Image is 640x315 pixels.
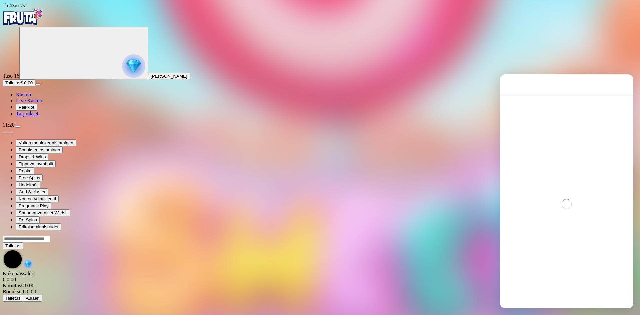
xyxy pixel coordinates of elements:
button: Palkkiot [16,104,37,111]
span: Palkkiot [19,105,34,110]
span: Ruoka [19,168,32,173]
button: next slide [8,132,13,134]
div: € 0.00 [3,277,637,283]
button: Aulaan [23,295,42,302]
button: Tippuvat symbolit [16,160,56,167]
span: Voiton moninkertaistaminen [19,140,73,145]
img: reward-icon [23,259,33,269]
a: Tarjoukset [16,111,38,116]
span: Bonuksen ostaminen [19,147,60,152]
span: Hedelmät [19,182,38,187]
button: menu [35,83,41,85]
div: Game menu content [3,271,637,302]
span: Drops & Wins [19,154,46,159]
div: Game menu [3,242,637,271]
span: Talletus [5,296,20,301]
button: Talletus [3,242,23,249]
div: Kokonaissaldo [3,271,637,283]
span: 11:20 [3,122,15,128]
span: Kotiutus [3,283,21,288]
nav: Primary [3,9,637,117]
span: Tippuvat symbolit [19,161,53,166]
span: Aulaan [26,296,40,301]
button: Free Spins [16,174,43,181]
button: menu [15,126,20,128]
nav: Main menu [3,92,637,117]
button: prev slide [3,132,8,134]
button: [PERSON_NAME] [148,73,190,79]
span: Bonukset [3,289,23,294]
button: Talletusplus icon€ 0.00 [3,79,35,86]
div: € 0.00 [3,289,637,295]
span: Korkea volatiliteetti [19,196,56,201]
button: reward progress [19,27,148,79]
div: € 0.00 [3,283,637,289]
button: Ruoka [16,167,34,174]
button: Korkea volatiliteetti [16,195,59,202]
img: Fruta [3,9,43,25]
input: Search [3,236,50,242]
span: Talletus [5,243,20,248]
button: Bonuksen ostaminen [16,146,63,153]
span: Re-Spins [19,217,37,222]
button: Talletus [3,295,23,302]
span: Grid & cluster [19,189,46,194]
a: Kasino [16,92,31,97]
button: Erikoisominaisuudet [16,223,61,230]
iframe: Intercom live chat [500,74,633,308]
span: Erikoisominaisuudet [19,224,58,229]
button: Voiton moninkertaistaminen [16,139,76,146]
button: Hedelmät [16,181,40,188]
span: Taso 16 [3,73,19,79]
img: reward progress [122,54,145,78]
a: Live Kasino [16,98,42,103]
button: Pragmatic Play [16,202,51,209]
a: Fruta [3,21,43,26]
span: user session time [3,3,25,8]
span: € 0.00 [20,80,33,85]
span: [PERSON_NAME] [151,74,187,79]
span: Free Spins [19,175,40,180]
button: Drops & Wins [16,153,48,160]
button: Sattumanvaraiset Wildsit [16,209,70,216]
button: Grid & cluster [16,188,48,195]
span: Sattumanvaraiset Wildsit [19,210,68,215]
span: Pragmatic Play [19,203,49,208]
button: Re-Spins [16,216,40,223]
span: Talletus [5,80,20,85]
